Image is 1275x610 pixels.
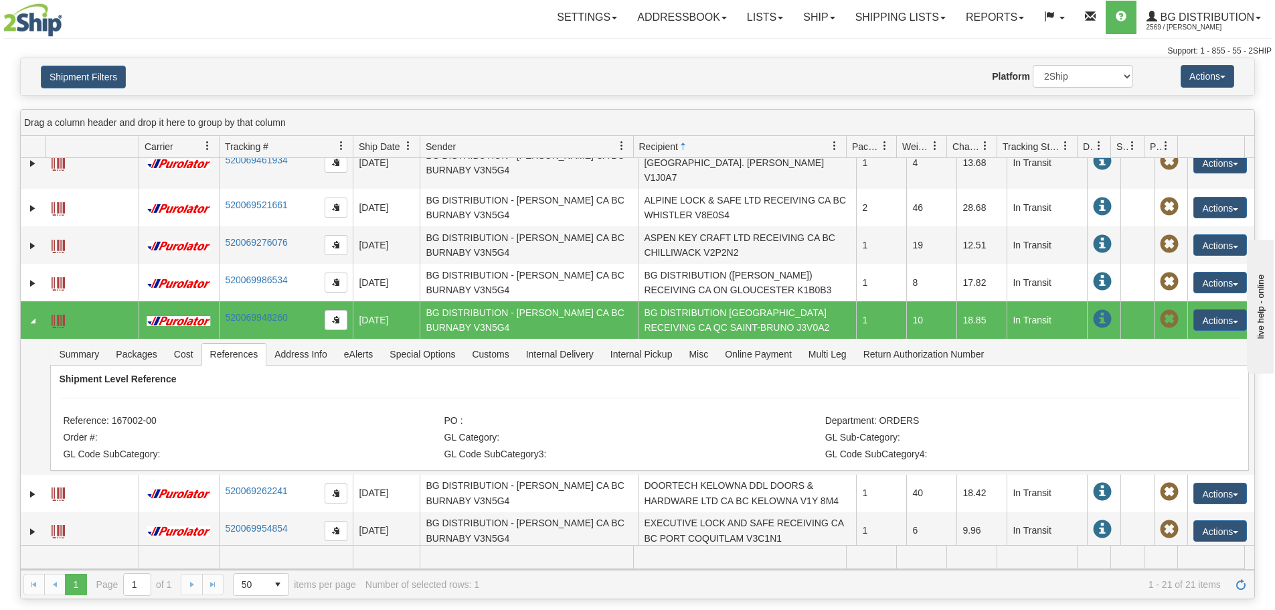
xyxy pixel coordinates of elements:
[1116,140,1128,153] span: Shipment Issues
[1093,520,1112,539] span: In Transit
[1093,152,1112,171] span: In Transit
[956,512,1007,550] td: 9.96
[325,235,347,255] button: Copy to clipboard
[856,301,906,339] td: 1
[233,573,356,596] span: items per page
[353,264,420,301] td: [DATE]
[737,1,793,34] a: Lists
[992,70,1030,83] label: Platform
[242,578,259,591] span: 50
[145,279,213,289] img: 11 - Purolator
[1093,273,1112,291] span: In Transit
[26,157,39,170] a: Expand
[1093,235,1112,254] span: In Transit
[638,512,856,550] td: EXECUTIVE LOCK AND SAFE RECEIVING CA BC PORT COQUITLAM V3C1N1
[420,301,638,339] td: BG DISTRIBUTION - [PERSON_NAME] CA BC BURNABY V3N5G4
[856,137,906,189] td: 1
[225,237,287,248] a: 520069276076
[353,189,420,226] td: [DATE]
[906,189,956,226] td: 46
[906,226,956,264] td: 19
[518,344,602,365] span: Internal Delivery
[464,344,517,365] span: Customs
[547,1,627,34] a: Settings
[353,137,420,189] td: [DATE]
[325,153,347,173] button: Copy to clipboard
[1093,483,1112,502] span: In Transit
[956,137,1007,189] td: 13.68
[353,301,420,339] td: [DATE]
[267,574,288,595] span: select
[420,189,638,226] td: BG DISTRIBUTION - [PERSON_NAME] CA BC BURNABY V3N5G4
[856,189,906,226] td: 2
[1121,135,1144,157] a: Shipment Issues filter column settings
[602,344,681,365] span: Internal Pickup
[974,135,997,157] a: Charge filter column settings
[52,519,65,540] a: Label
[420,226,638,264] td: BG DISTRIBUTION - [PERSON_NAME] CA BC BURNABY V3N5G4
[225,140,268,153] span: Tracking #
[359,140,400,153] span: Ship Date
[225,200,287,210] a: 520069521661
[26,314,39,327] a: Collapse
[1007,226,1087,264] td: In Transit
[225,155,287,165] a: 520069461934
[124,574,151,595] input: Page 1
[717,344,800,365] span: Online Payment
[325,483,347,504] button: Copy to clipboard
[825,415,1203,429] li: Department: ORDERS
[52,196,65,218] a: Label
[1146,21,1247,34] span: 2569 / [PERSON_NAME]
[1054,135,1077,157] a: Tracking Status filter column settings
[330,135,353,157] a: Tracking # filter column settings
[1160,273,1179,291] span: Pickup Not Assigned
[852,140,880,153] span: Packages
[59,374,176,384] strong: Shipment Level Reference
[638,301,856,339] td: BG DISTRIBUTION [GEOGRAPHIC_DATA] RECEIVING CA QC SAINT-BRUNO J3V0A2
[420,512,638,550] td: BG DISTRIBUTION - [PERSON_NAME] CA BC BURNABY V3N5G4
[420,137,638,189] td: BG DISTRIBUTION - [PERSON_NAME] CA BC BURNABY V3N5G4
[1136,1,1271,34] a: BG Distribution 2569 / [PERSON_NAME]
[444,415,822,429] li: PO :
[63,432,440,445] li: Order #:
[638,137,856,189] td: ALPINE GLASS RECEIVING CA BC [GEOGRAPHIC_DATA]. [PERSON_NAME] V1J0A7
[420,264,638,301] td: BG DISTRIBUTION - [PERSON_NAME] CA BC BURNABY V3N5G4
[855,344,993,365] span: Return Authorization Number
[336,344,381,365] span: eAlerts
[225,312,287,323] a: 520069948260
[21,110,1254,136] div: grid grouping header
[52,481,65,503] a: Label
[325,198,347,218] button: Copy to clipboard
[1193,309,1247,331] button: Actions
[52,234,65,255] a: Label
[145,241,213,251] img: 11 - Purolator
[1007,301,1087,339] td: In Transit
[952,140,981,153] span: Charge
[638,475,856,512] td: DOORTECH KELOWNA DDL DOORS & HARDWARE LTD CA BC KELOWNA V1Y 8M4
[353,512,420,550] td: [DATE]
[397,135,420,157] a: Ship Date filter column settings
[800,344,855,365] span: Multi Leg
[63,449,440,462] li: GL Code SubCategory:
[1007,512,1087,550] td: In Transit
[52,151,65,173] a: Label
[145,159,213,169] img: 11 - Purolator
[489,579,1221,590] span: 1 - 21 of 21 items
[3,46,1272,57] div: Support: 1 - 855 - 55 - 2SHIP
[856,226,906,264] td: 1
[1093,198,1112,216] span: In Transit
[825,432,1203,445] li: GL Sub-Category:
[1160,235,1179,254] span: Pickup Not Assigned
[845,1,956,34] a: Shipping lists
[96,573,172,596] span: Page of 1
[1083,140,1094,153] span: Delivery Status
[856,475,906,512] td: 1
[1230,574,1252,595] a: Refresh
[166,344,201,365] span: Cost
[681,344,716,365] span: Misc
[225,485,287,496] a: 520069262241
[108,344,165,365] span: Packages
[65,574,86,595] span: Page 1
[1193,152,1247,173] button: Actions
[1160,520,1179,539] span: Pickup Not Assigned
